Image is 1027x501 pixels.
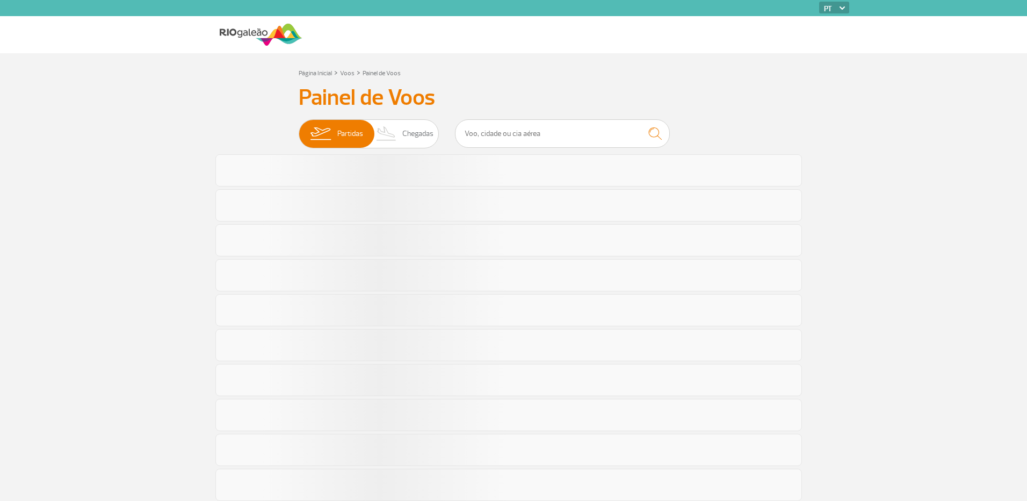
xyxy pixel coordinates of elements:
a: Página Inicial [299,69,332,77]
a: > [334,66,338,78]
a: Voos [340,69,355,77]
h3: Painel de Voos [299,84,728,111]
span: Chegadas [402,120,433,148]
span: Partidas [337,120,363,148]
a: > [357,66,360,78]
img: slider-embarque [303,120,337,148]
input: Voo, cidade ou cia aérea [455,119,670,148]
a: Painel de Voos [363,69,401,77]
img: slider-desembarque [371,120,402,148]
